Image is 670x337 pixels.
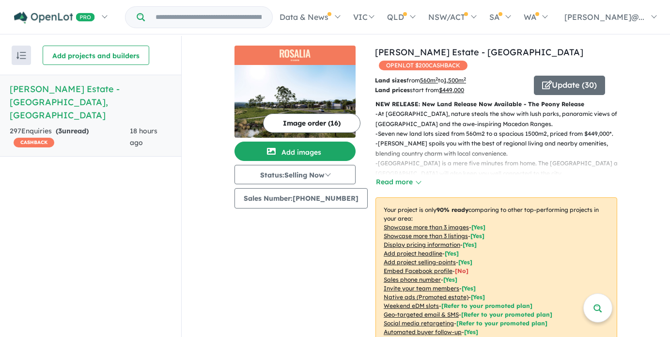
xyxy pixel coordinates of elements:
[16,52,26,59] img: sort.svg
[445,250,459,257] span: [ Yes ]
[384,241,460,248] u: Display pricing information
[455,267,468,274] span: [ No ]
[58,127,62,135] span: 3
[234,65,356,138] img: Rosalia Estate - Gisborne
[375,47,583,58] a: [PERSON_NAME] Estate - [GEOGRAPHIC_DATA]
[464,76,466,81] sup: 2
[438,77,466,84] span: to
[384,311,459,318] u: Geo-targeted email & SMS
[470,232,484,240] span: [ Yes ]
[130,127,157,147] span: 18 hours ago
[43,46,149,65] button: Add projects and builders
[263,113,360,133] button: Image order (16)
[14,138,54,147] span: CASHBACK
[384,250,442,257] u: Add project headline
[534,76,605,95] button: Update (30)
[375,109,625,129] p: - At [GEOGRAPHIC_DATA], nature steals the show with lush parks, panoramic views of [GEOGRAPHIC_DA...
[564,12,644,22] span: [PERSON_NAME]@...
[375,159,625,178] p: - [GEOGRAPHIC_DATA] is a mere five minutes from home. The [GEOGRAPHIC_DATA] and [GEOGRAPHIC_DATA]...
[456,320,547,327] span: [Refer to your promoted plan]
[384,224,469,231] u: Showcase more than 3 images
[384,267,452,274] u: Embed Facebook profile
[375,139,625,159] p: - [PERSON_NAME] spoils you with the best of regional living and nearby amenities, blending countr...
[375,86,410,94] b: Land prices
[384,276,441,283] u: Sales phone number
[436,76,438,81] sup: 2
[384,258,456,266] u: Add project selling-points
[462,285,476,292] span: [ Yes ]
[384,320,454,327] u: Social media retargeting
[384,293,468,301] u: Native ads (Promoted estate)
[56,127,89,135] strong: ( unread)
[384,302,439,309] u: Weekend eDM slots
[14,12,95,24] img: Openlot PRO Logo White
[458,258,472,266] span: [ Yes ]
[471,293,485,301] span: [Yes]
[375,129,625,139] p: - Seven new land lots sized from 560m2 to a spacious 1500m2, priced from $449,000*.
[436,206,468,213] b: 90 % ready
[464,328,478,336] span: [Yes]
[444,77,466,84] u: 1,500 m
[234,46,356,138] a: Rosalia Estate - Gisborne LogoRosalia Estate - Gisborne
[10,126,130,149] div: 297 Enquir ies
[234,188,368,209] button: Sales Number:[PHONE_NUMBER]
[439,86,464,94] u: $ 449,000
[375,99,617,109] p: NEW RELEASE: New Land Release Now Available - The Peony Release
[234,165,356,184] button: Status:Selling Now
[384,232,468,240] u: Showcase more than 3 listings
[441,302,532,309] span: [Refer to your promoted plan]
[375,76,527,85] p: from
[420,77,438,84] u: 560 m
[463,241,477,248] span: [ Yes ]
[384,328,462,336] u: Automated buyer follow-up
[147,7,270,28] input: Try estate name, suburb, builder or developer
[471,224,485,231] span: [ Yes ]
[379,61,467,70] span: OPENLOT $ 200 CASHBACK
[375,77,406,84] b: Land sizes
[384,285,459,292] u: Invite your team members
[234,142,356,161] button: Add images
[443,276,457,283] span: [ Yes ]
[375,85,527,95] p: start from
[461,311,552,318] span: [Refer to your promoted plan]
[10,82,171,122] h5: [PERSON_NAME] Estate - [GEOGRAPHIC_DATA] , [GEOGRAPHIC_DATA]
[238,49,352,61] img: Rosalia Estate - Gisborne Logo
[375,177,421,188] button: Read more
